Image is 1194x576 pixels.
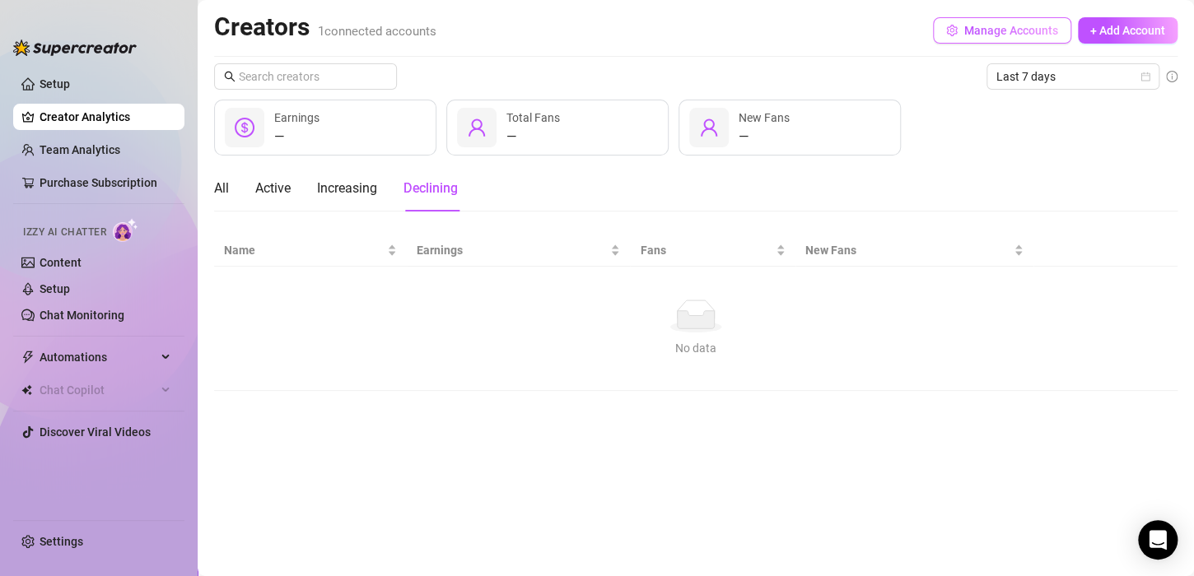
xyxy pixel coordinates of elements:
span: 1 connected accounts [318,24,436,39]
button: + Add Account [1078,17,1178,44]
button: Manage Accounts [933,17,1071,44]
div: No data [231,339,1161,357]
div: Increasing [317,179,377,198]
th: New Fans [795,235,1033,267]
a: Settings [40,535,83,548]
a: Team Analytics [40,143,120,156]
span: Earnings [417,241,607,259]
a: Content [40,256,82,269]
span: thunderbolt [21,351,35,364]
div: — [739,127,790,146]
span: Fans [640,241,772,259]
th: Name [214,235,407,267]
div: Open Intercom Messenger [1138,520,1178,560]
div: — [274,127,319,146]
span: New Fans [739,111,790,124]
div: Declining [403,179,458,198]
input: Search creators [239,67,374,86]
span: Total Fans [506,111,560,124]
span: dollar-circle [235,118,254,137]
img: logo-BBDzfeDw.svg [13,39,137,56]
span: Automations [40,344,156,370]
span: Manage Accounts [964,24,1058,37]
span: Last 7 days [996,64,1150,89]
th: Fans [630,235,795,267]
span: calendar [1140,72,1150,81]
a: Chat Monitoring [40,309,124,322]
th: Earnings [407,235,630,267]
span: Name [224,241,384,259]
div: — [506,127,560,146]
span: Chat Copilot [40,377,156,403]
a: Creator Analytics [40,104,171,130]
div: All [214,179,229,198]
span: search [224,71,236,82]
a: Setup [40,282,70,295]
span: setting [946,25,958,36]
a: Setup [40,77,70,91]
span: user [467,118,487,137]
h2: Creators [214,12,436,43]
span: + Add Account [1090,24,1165,37]
span: info-circle [1166,71,1178,82]
span: user [699,118,719,137]
img: Chat Copilot [21,384,32,396]
span: New Fans [805,241,1010,259]
span: Izzy AI Chatter [23,225,106,240]
span: Earnings [274,111,319,124]
img: AI Chatter [113,218,138,242]
a: Discover Viral Videos [40,425,151,439]
div: Active [255,179,291,198]
a: Purchase Subscription [40,176,157,189]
